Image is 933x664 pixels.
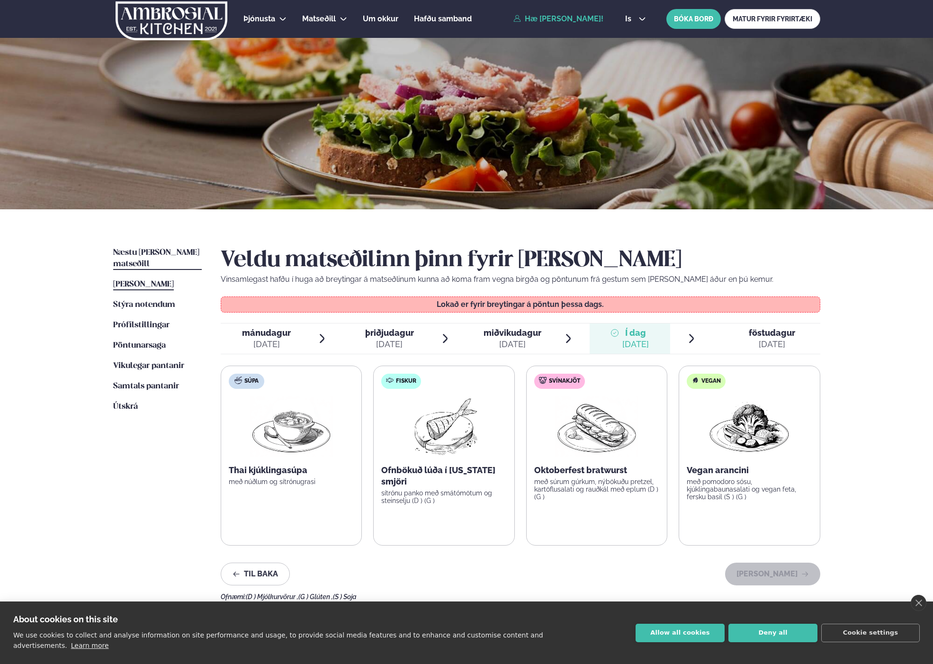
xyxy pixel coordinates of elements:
[381,489,507,504] p: sítrónu panko með smátómötum og steinselju (D ) (G )
[618,15,653,23] button: is
[622,339,649,350] div: [DATE]
[728,624,817,642] button: Deny all
[666,9,721,29] button: BÓKA BORÐ
[749,339,795,350] div: [DATE]
[229,465,354,476] p: Thai kjúklingasúpa
[636,624,725,642] button: Allow all cookies
[230,301,810,308] p: Lokað er fyrir breytingar á pöntun þessa dags.
[622,327,649,339] span: Í dag
[229,478,354,485] p: með núðlum og sítrónugrasi
[402,396,486,457] img: Fish.png
[534,465,660,476] p: Oktoberfest bratwurst
[687,465,812,476] p: Vegan arancini
[71,642,109,649] a: Learn more
[13,631,543,649] p: We use cookies to collect and analyse information on site performance and usage, to provide socia...
[414,13,472,25] a: Hafðu samband
[298,593,333,601] span: (G ) Glúten ,
[821,624,920,642] button: Cookie settings
[113,321,170,329] span: Prófílstillingar
[113,382,179,390] span: Samtals pantanir
[691,377,699,384] img: Vegan.svg
[113,249,199,268] span: Næstu [PERSON_NAME] matseðill
[243,13,275,25] a: Þjónusta
[244,377,259,385] span: Súpa
[725,9,820,29] a: MATUR FYRIR FYRIRTÆKI
[333,593,357,601] span: (S ) Soja
[113,280,174,288] span: [PERSON_NAME]
[363,13,398,25] a: Um okkur
[250,396,333,457] img: Soup.png
[687,478,812,501] p: með pomodoro sósu, kjúklingabaunasalati og vegan feta, fersku basil (S ) (G )
[221,593,820,601] div: Ofnæmi:
[115,1,228,40] img: logo
[555,396,638,457] img: Panini.png
[221,247,820,274] h2: Veldu matseðilinn þinn fyrir [PERSON_NAME]
[242,328,291,338] span: mánudagur
[625,15,634,23] span: is
[749,328,795,338] span: föstudagur
[534,478,660,501] p: með súrum gúrkum, nýbökuðu pretzel, kartöflusalati og rauðkál með eplum (D ) (G )
[113,299,175,311] a: Stýra notendum
[365,339,414,350] div: [DATE]
[243,14,275,23] span: Þjónusta
[113,320,170,331] a: Prófílstillingar
[396,377,416,385] span: Fiskur
[13,614,118,624] strong: About cookies on this site
[539,377,547,384] img: pork.svg
[113,362,184,370] span: Vikulegar pantanir
[234,377,242,384] img: soup.svg
[386,377,394,384] img: fish.svg
[113,341,166,350] span: Pöntunarsaga
[365,328,414,338] span: þriðjudagur
[363,14,398,23] span: Um okkur
[113,340,166,351] a: Pöntunarsaga
[302,13,336,25] a: Matseðill
[484,339,541,350] div: [DATE]
[113,381,179,392] a: Samtals pantanir
[911,595,926,611] a: close
[113,401,138,413] a: Útskrá
[484,328,541,338] span: miðvikudagur
[708,396,791,457] img: Vegan.png
[246,593,298,601] span: (D ) Mjólkurvörur ,
[221,563,290,585] button: Til baka
[701,377,721,385] span: Vegan
[113,279,174,290] a: [PERSON_NAME]
[113,360,184,372] a: Vikulegar pantanir
[549,377,580,385] span: Svínakjöt
[242,339,291,350] div: [DATE]
[381,465,507,487] p: Ofnbökuð lúða í [US_STATE] smjöri
[302,14,336,23] span: Matseðill
[113,403,138,411] span: Útskrá
[725,563,820,585] button: [PERSON_NAME]
[113,247,202,270] a: Næstu [PERSON_NAME] matseðill
[513,15,603,23] a: Hæ [PERSON_NAME]!
[113,301,175,309] span: Stýra notendum
[221,274,820,285] p: Vinsamlegast hafðu í huga að breytingar á matseðlinum kunna að koma fram vegna birgða og pöntunum...
[414,14,472,23] span: Hafðu samband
